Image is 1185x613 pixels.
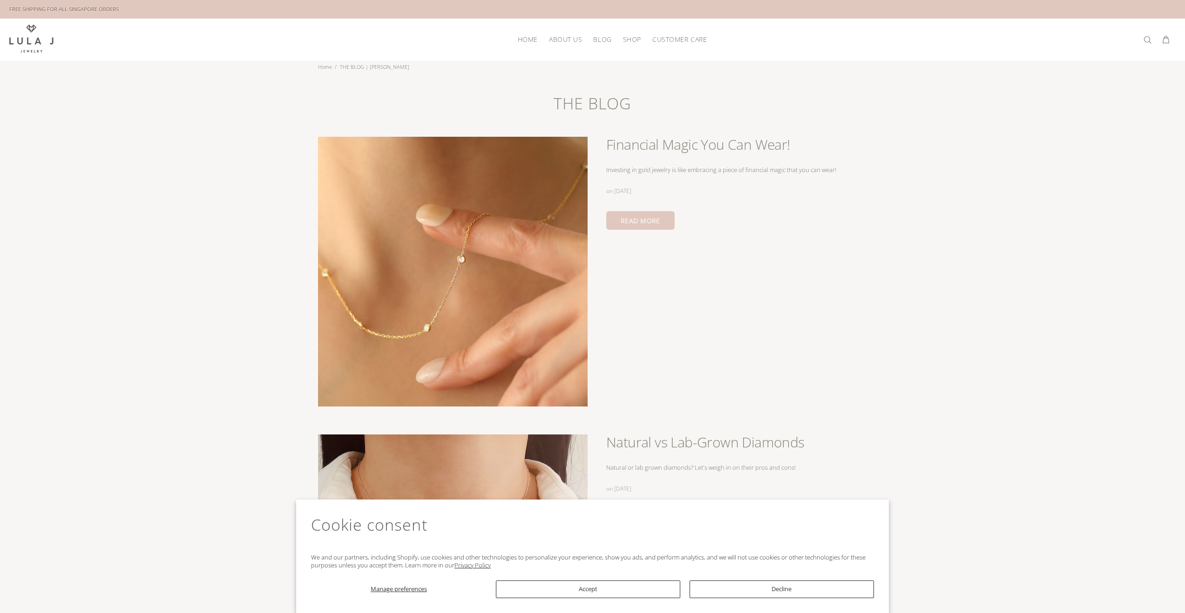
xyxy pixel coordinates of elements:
[335,60,412,73] li: THE BLOG | [PERSON_NAME]
[9,4,119,14] div: FREE SHIPPING FOR ALL SINGAPORE ORDERS
[543,32,588,47] a: ABOUT US
[318,63,332,70] a: Home
[606,135,790,154] a: Financial Magic You Can Wear!
[593,36,611,43] span: BLOG
[690,580,874,598] button: Decline
[606,433,805,452] a: Natural vs Lab-Grown Diamonds
[617,32,647,47] a: SHOP
[606,484,631,493] div: on [DATE]
[549,36,582,43] span: ABOUT US
[318,93,867,137] h1: THE BLOG
[318,137,588,406] img: Financial Magic You Can Wear!
[652,36,707,43] span: CUSTOMER CARE
[606,211,675,230] a: READ MORE
[496,580,680,598] button: Accept
[371,585,427,593] span: Manage preferences
[623,36,641,43] span: SHOP
[311,580,486,598] button: Manage preferences
[588,32,617,47] a: BLOG
[647,32,707,47] a: CUSTOMER CARE
[606,463,867,472] div: Natural or lab grown diamonds? Let's weigh in on their pros and cons!
[606,187,631,196] div: on [DATE]
[512,32,543,47] a: HOME
[454,561,491,569] a: Privacy Policy
[518,36,538,43] span: HOME
[606,165,867,174] div: Investing in gold jewelry is like embracing a piece of financial magic that you can wear!
[311,514,874,546] h2: Cookie consent
[311,553,874,569] p: We and our partners, including Shopify, use cookies and other technologies to personalize your ex...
